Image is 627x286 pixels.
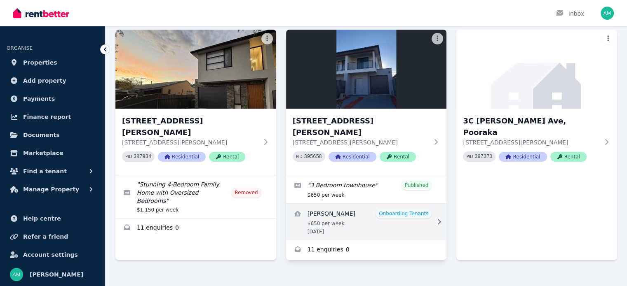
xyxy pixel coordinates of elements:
[293,138,429,146] p: [STREET_ADDRESS][PERSON_NAME]
[286,240,447,260] a: Enquiries for 3B Elaine Ave, Pooraka
[23,94,55,104] span: Payments
[261,33,273,44] button: More options
[115,30,276,109] img: 1 Rosella St, Payneham
[286,204,447,240] a: View details for Naemat Ahmadi
[7,181,99,198] button: Manage Property
[296,154,303,159] small: PID
[466,154,473,159] small: PID
[7,246,99,263] a: Account settings
[286,30,447,175] a: 3B Elaine Ave, Pooraka[STREET_ADDRESS][PERSON_NAME][STREET_ADDRESS][PERSON_NAME]PID 395658Residen...
[23,148,63,158] span: Marketplace
[329,152,376,162] span: Residential
[602,33,614,44] button: More options
[286,175,447,203] a: Edit listing: 3 Bedroom townhouse
[293,115,429,138] h3: [STREET_ADDRESS][PERSON_NAME]
[7,127,99,143] a: Documents
[7,109,99,125] a: Finance report
[115,175,276,218] a: Edit listing: Stunning 4-Bedroom Family Home with Oversized Bedrooms
[463,115,599,138] h3: 3C [PERSON_NAME] Ave, Pooraka
[30,270,83,279] span: [PERSON_NAME]
[7,91,99,107] a: Payments
[550,152,587,162] span: Rental
[7,163,99,179] button: Find a tenant
[23,76,66,86] span: Add property
[23,184,79,194] span: Manage Property
[158,152,206,162] span: Residential
[499,152,547,162] span: Residential
[23,58,57,67] span: Properties
[601,7,614,20] img: Ali Mohammadi
[23,166,67,176] span: Find a tenant
[7,72,99,89] a: Add property
[23,214,61,223] span: Help centre
[432,33,443,44] button: More options
[13,7,69,19] img: RentBetter
[7,145,99,161] a: Marketplace
[115,219,276,238] a: Enquiries for 1 Rosella St, Payneham
[7,210,99,227] a: Help centre
[286,30,447,109] img: 3B Elaine Ave, Pooraka
[23,232,68,242] span: Refer a friend
[122,138,258,146] p: [STREET_ADDRESS][PERSON_NAME]
[474,154,492,160] code: 397373
[463,138,599,146] p: [STREET_ADDRESS][PERSON_NAME]
[7,54,99,71] a: Properties
[304,154,322,160] code: 395658
[125,154,132,159] small: PID
[380,152,416,162] span: Rental
[134,154,151,160] code: 387934
[23,112,71,122] span: Finance report
[7,45,33,51] span: ORGANISE
[456,30,617,109] img: 3C Elaine Ave, Pooraka
[209,152,245,162] span: Rental
[115,30,276,175] a: 1 Rosella St, Payneham[STREET_ADDRESS][PERSON_NAME][STREET_ADDRESS][PERSON_NAME]PID 387934Residen...
[23,130,60,140] span: Documents
[23,250,78,260] span: Account settings
[122,115,258,138] h3: [STREET_ADDRESS][PERSON_NAME]
[555,9,584,18] div: Inbox
[10,268,23,281] img: Ali Mohammadi
[456,30,617,175] a: 3C Elaine Ave, Pooraka3C [PERSON_NAME] Ave, Pooraka[STREET_ADDRESS][PERSON_NAME]PID 397373Residen...
[7,228,99,245] a: Refer a friend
